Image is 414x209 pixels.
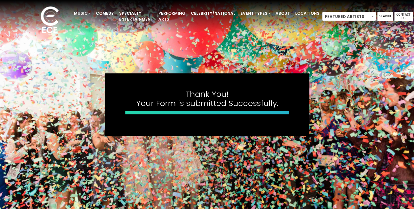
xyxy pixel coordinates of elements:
[322,12,376,21] span: Featured Artists
[273,8,293,19] a: About
[377,12,393,21] a: Search
[188,8,238,19] a: Celebrity/National
[394,12,413,21] a: Contact Us
[117,8,156,25] a: Specialty Entertainment
[293,8,322,19] a: Locations
[238,8,273,19] a: Event Types
[93,8,117,19] a: Comedy
[71,8,93,19] a: Music
[156,8,188,25] a: Performing Arts
[125,90,289,109] h4: Thank You! Your Form is submitted Successfully.
[33,5,66,36] img: ece_new_logo_whitev2-1.png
